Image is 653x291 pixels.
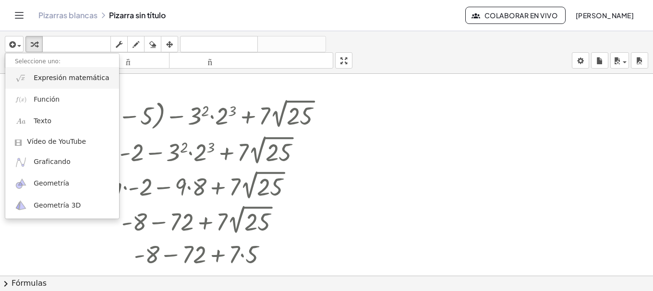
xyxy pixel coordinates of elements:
font: Expresión matemática [34,74,109,81]
a: Expresión matemática [5,67,119,89]
button: teclado [42,36,111,52]
font: teclado [45,40,109,49]
font: [PERSON_NAME] [576,11,634,20]
font: Fórmulas [12,279,47,288]
button: [PERSON_NAME] [568,7,641,24]
button: Cambiar navegación [12,8,27,23]
font: Seleccione uno: [15,58,60,65]
button: deshacer [180,36,258,52]
button: Colaborar en vivo [465,7,566,24]
img: sqrt_x.png [15,72,27,84]
a: Vídeo de YouTube [5,132,119,151]
a: Graficando [5,151,119,173]
img: ggb-graphing.svg [15,156,27,168]
font: Geometría [34,179,69,187]
font: Pizarras blancas [38,10,97,20]
font: Vídeo de YouTube [27,138,86,145]
font: Texto [34,117,51,125]
font: Colaborar en vivo [484,11,557,20]
img: f_x.png [15,93,27,105]
a: Pizarras blancas [38,11,97,20]
font: Geometría 3D [34,201,81,209]
img: Aa.png [15,116,27,128]
img: ggb-3d.svg [15,199,27,211]
a: Geometría 3D [5,195,119,216]
font: tamaño_del_formato [171,56,331,65]
font: Graficando [34,158,71,165]
a: Función [5,89,119,110]
a: Texto [5,111,119,132]
font: Función [34,95,60,103]
img: ggb-geometry.svg [15,178,27,190]
button: tamaño_del_formato [5,52,169,69]
button: tamaño_del_formato [169,52,334,69]
a: Geometría [5,173,119,195]
font: deshacer [182,40,255,49]
button: rehacer [257,36,326,52]
font: rehacer [260,40,324,49]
